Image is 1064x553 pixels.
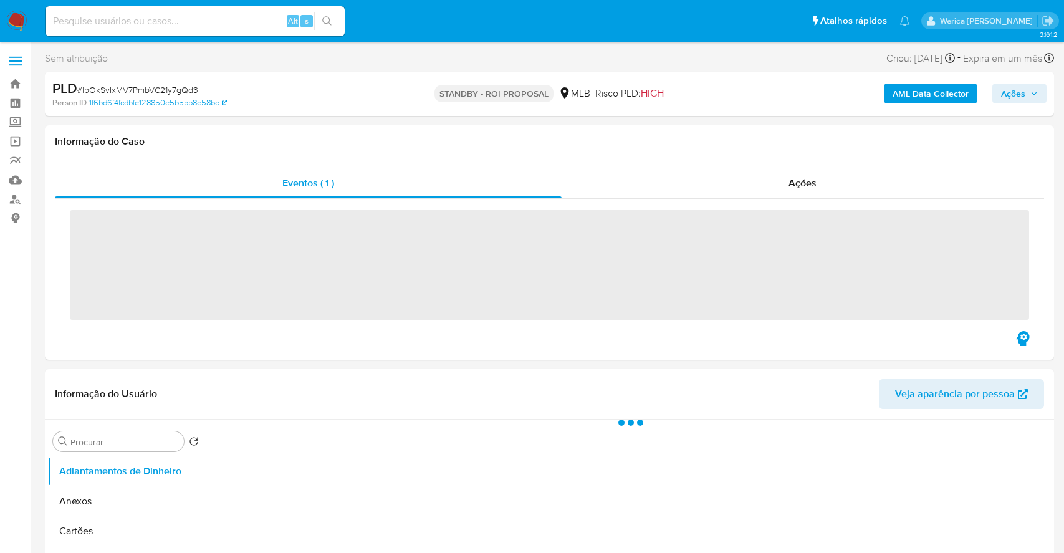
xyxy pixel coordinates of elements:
[55,135,1044,148] h1: Informação do Caso
[1001,84,1025,103] span: Ações
[48,486,204,516] button: Anexos
[879,379,1044,409] button: Veja aparência por pessoa
[77,84,198,96] span: # lpOkSvIxMV7PmbVC21y7gQd3
[957,50,961,67] span: -
[45,52,108,65] span: Sem atribuição
[305,15,309,27] span: s
[48,516,204,546] button: Cartões
[48,456,204,486] button: Adiantamentos de Dinheiro
[899,16,910,26] a: Notificações
[641,86,664,100] span: HIGH
[558,87,590,100] div: MLB
[963,52,1042,65] span: Expira em um mês
[940,15,1037,27] p: werica.jgaldencio@mercadolivre.com
[884,84,977,103] button: AML Data Collector
[992,84,1047,103] button: Ações
[282,176,334,190] span: Eventos ( 1 )
[55,388,157,400] h1: Informação do Usuário
[886,50,955,67] div: Criou: [DATE]
[70,210,1029,320] span: ‌
[434,85,554,102] p: STANDBY - ROI PROPOSAL
[52,97,87,108] b: Person ID
[70,436,179,448] input: Procurar
[189,436,199,450] button: Retornar ao pedido padrão
[895,379,1015,409] span: Veja aparência por pessoa
[788,176,817,190] span: Ações
[314,12,340,30] button: search-icon
[820,14,887,27] span: Atalhos rápidos
[595,87,664,100] span: Risco PLD:
[52,78,77,98] b: PLD
[58,436,68,446] button: Procurar
[89,97,227,108] a: 1f6bd6f4fcdbfe128850e5b5bb8e58bc
[893,84,969,103] b: AML Data Collector
[1042,14,1055,27] a: Sair
[46,13,345,29] input: Pesquise usuários ou casos...
[288,15,298,27] span: Alt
